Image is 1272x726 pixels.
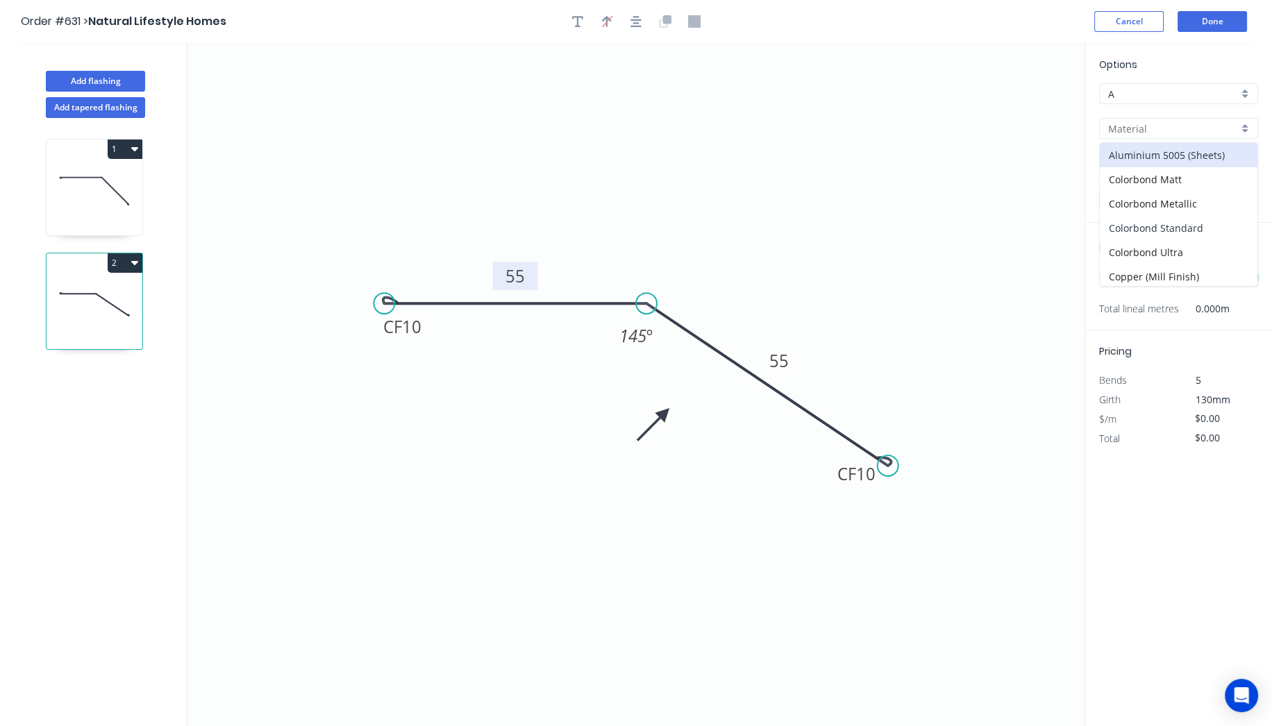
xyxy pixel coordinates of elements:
div: Colorbond Matt [1100,167,1257,192]
input: Price level [1108,87,1238,101]
span: Pricing [1099,344,1132,358]
div: Colorbond Standard [1100,216,1257,240]
button: 1 [108,140,142,159]
tspan: CF [837,462,856,485]
button: 2 [108,253,142,273]
button: Add flashing [46,71,145,92]
span: Options [1099,58,1137,71]
span: Total [1099,432,1120,445]
span: Order #631 > [21,13,88,29]
tspan: 10 [856,462,876,485]
button: Add tapered flashing [46,97,145,118]
tspan: 145 [619,324,646,347]
span: 130mm [1196,393,1230,406]
span: Girth [1099,393,1121,406]
div: Colorbond Ultra [1100,240,1257,264]
tspan: º [646,324,653,347]
span: Natural Lifestyle Homes [88,13,226,29]
svg: 0 [187,43,1085,726]
tspan: CF [383,315,402,338]
div: Copper (Mill Finish) [1100,264,1257,289]
div: Colorbond Metallic [1100,192,1257,216]
tspan: 55 [505,264,525,287]
tspan: 55 [769,349,789,372]
span: 0.000m [1179,299,1230,319]
tspan: 10 [402,315,421,338]
span: $/m [1099,412,1116,425]
span: Total lineal metres [1099,299,1179,319]
span: Bends [1099,373,1127,387]
input: Material [1108,121,1238,136]
div: Aluminium 5005 (Sheets) [1100,143,1257,167]
button: Done [1178,11,1247,32]
span: 5 [1196,373,1201,387]
button: Cancel [1094,11,1164,32]
div: Open Intercom Messenger [1225,679,1258,712]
